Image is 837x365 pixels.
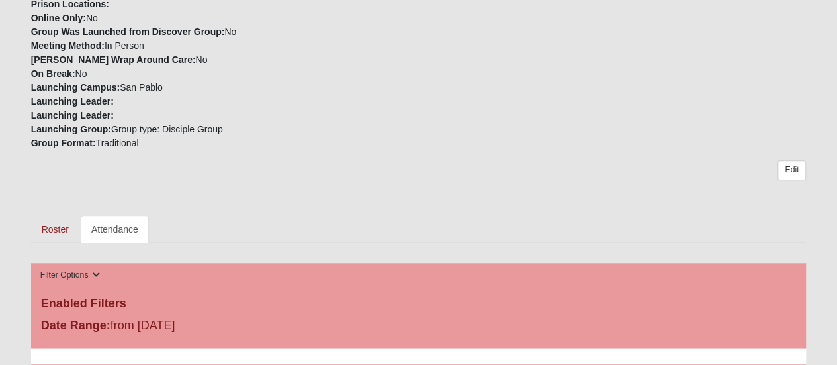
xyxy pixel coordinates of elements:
strong: Group Was Launched from Discover Group: [31,26,225,37]
strong: Launching Group: [31,124,111,134]
a: Edit [777,160,806,180]
h4: Enabled Filters [41,297,797,311]
a: Roster [31,215,79,243]
button: Filter Options [36,268,105,282]
strong: On Break: [31,68,75,79]
a: Attendance [81,215,149,243]
strong: Launching Campus: [31,82,120,93]
label: Date Range: [41,317,110,335]
strong: Launching Leader: [31,110,114,121]
strong: Meeting Method: [31,40,105,51]
strong: Online Only: [31,13,86,23]
strong: Group Format: [31,138,96,148]
strong: Launching Leader: [31,96,114,107]
strong: [PERSON_NAME] Wrap Around Care: [31,54,196,65]
div: from [DATE] [31,317,290,338]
